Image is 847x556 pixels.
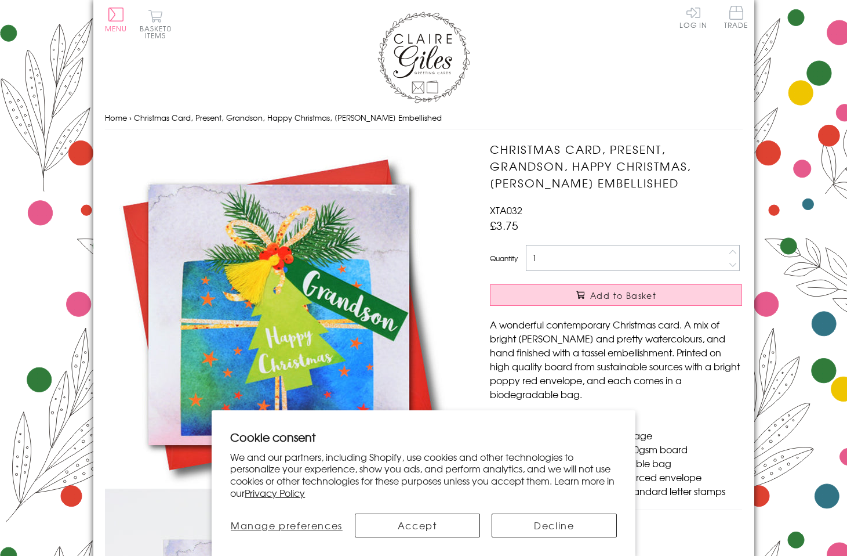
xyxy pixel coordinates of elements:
span: 0 items [145,23,172,41]
span: › [129,112,132,123]
a: Home [105,112,127,123]
button: Decline [492,514,617,537]
button: Menu [105,8,128,32]
h1: Christmas Card, Present, Grandson, Happy Christmas, [PERSON_NAME] Embellished [490,141,742,191]
span: Manage preferences [231,518,343,532]
h2: Cookie consent [230,429,617,445]
a: Trade [724,6,748,31]
p: We and our partners, including Shopify, use cookies and other technologies to personalize your ex... [230,451,617,499]
button: Basket0 items [140,9,172,39]
a: Log In [679,6,707,28]
img: Christmas Card, Present, Grandson, Happy Christmas, Tassel Embellished [105,141,453,489]
p: A wonderful contemporary Christmas card. A mix of bright [PERSON_NAME] and pretty watercolours, a... [490,317,742,401]
button: Add to Basket [490,284,742,306]
span: Christmas Card, Present, Grandson, Happy Christmas, [PERSON_NAME] Embellished [134,112,442,123]
span: Add to Basket [590,290,656,301]
span: £3.75 [490,217,518,233]
button: Accept [355,514,480,537]
span: Menu [105,23,128,34]
label: Quantity [490,253,518,263]
span: XTA032 [490,203,522,217]
img: Claire Giles Greetings Cards [377,12,470,103]
span: Trade [724,6,748,28]
button: Manage preferences [230,514,343,537]
a: Privacy Policy [245,486,305,500]
nav: breadcrumbs [105,106,743,130]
